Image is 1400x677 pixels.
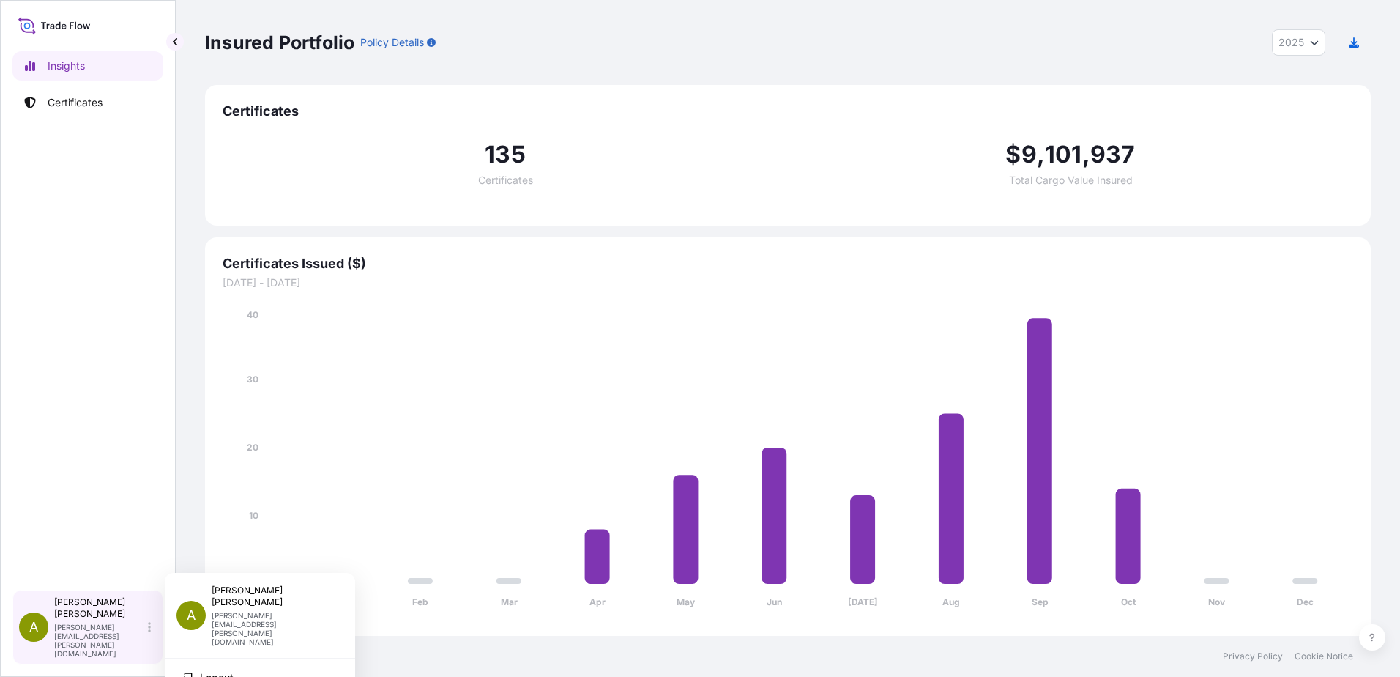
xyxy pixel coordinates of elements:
[360,35,424,50] p: Policy Details
[1295,651,1353,662] a: Cookie Notice
[1032,596,1049,607] tspan: Sep
[1005,143,1021,166] span: $
[767,596,782,607] tspan: Jun
[1045,143,1082,166] span: 101
[589,596,606,607] tspan: Apr
[1208,596,1226,607] tspan: Nov
[247,374,258,385] tspan: 30
[478,175,533,185] span: Certificates
[1297,596,1314,607] tspan: Dec
[48,59,85,73] p: Insights
[212,585,332,608] p: [PERSON_NAME] [PERSON_NAME]
[48,95,103,110] p: Certificates
[412,596,428,607] tspan: Feb
[1272,29,1325,56] button: Year Selector
[12,88,163,117] a: Certificates
[942,596,960,607] tspan: Aug
[485,143,526,166] span: 135
[1090,143,1136,166] span: 937
[1037,143,1045,166] span: ,
[12,51,163,81] a: Insights
[677,596,696,607] tspan: May
[501,596,518,607] tspan: Mar
[1009,175,1133,185] span: Total Cargo Value Insured
[54,623,145,658] p: [PERSON_NAME][EMAIL_ADDRESS][PERSON_NAME][DOMAIN_NAME]
[1278,35,1304,50] span: 2025
[848,596,878,607] tspan: [DATE]
[212,611,332,646] p: [PERSON_NAME][EMAIL_ADDRESS][PERSON_NAME][DOMAIN_NAME]
[205,31,354,54] p: Insured Portfolio
[1121,596,1136,607] tspan: Oct
[247,442,258,453] tspan: 20
[223,103,1353,120] span: Certificates
[54,596,145,620] p: [PERSON_NAME] [PERSON_NAME]
[187,608,196,623] span: A
[223,275,1353,290] span: [DATE] - [DATE]
[1223,651,1283,662] a: Privacy Policy
[29,620,38,635] span: A
[247,309,258,320] tspan: 40
[223,255,1353,273] span: Certificates Issued ($)
[249,510,258,521] tspan: 10
[1021,143,1037,166] span: 9
[1082,143,1090,166] span: ,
